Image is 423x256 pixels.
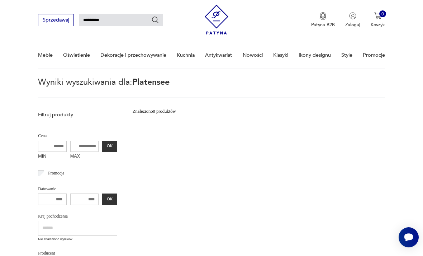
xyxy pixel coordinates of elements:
span: Platensee [132,76,170,88]
label: MAX [70,152,99,162]
img: Ikona medalu [319,12,327,20]
a: Oświetlenie [63,43,90,68]
p: Filtruj produkty [38,111,117,118]
a: Dekoracje i przechowywanie [100,43,166,68]
div: 0 [379,10,386,18]
a: Klasyki [273,43,288,68]
p: Nie znaleziono wyników [38,237,117,242]
button: OK [102,194,117,205]
p: Koszyk [371,22,385,28]
button: Zaloguj [345,12,360,28]
a: Promocje [363,43,385,68]
button: 0Koszyk [371,12,385,28]
a: Style [341,43,352,68]
img: Ikona koszyka [374,12,381,19]
a: Meble [38,43,53,68]
a: Kuchnia [177,43,195,68]
p: Patyna B2B [311,22,335,28]
button: Szukaj [151,16,159,24]
iframe: Smartsupp widget button [399,227,419,247]
a: Antykwariat [205,43,232,68]
img: Ikonka użytkownika [349,12,356,19]
label: MIN [38,152,67,162]
p: Zaloguj [345,22,360,28]
p: Wyniki wyszukiwania dla: [38,79,385,97]
a: Nowości [243,43,263,68]
a: Sprzedawaj [38,18,73,23]
button: Patyna B2B [311,12,335,28]
p: Kraj pochodzenia [38,213,117,220]
a: Ikony designu [299,43,331,68]
div: Znaleziono 0 produktów [133,108,176,115]
p: Datowanie [38,186,117,193]
a: Ikona medaluPatyna B2B [311,12,335,28]
button: OK [102,141,117,152]
p: Promocja [48,170,64,177]
p: Cena [38,132,117,140]
img: Patyna - sklep z meblami i dekoracjami vintage [205,2,229,37]
button: Sprzedawaj [38,14,73,26]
